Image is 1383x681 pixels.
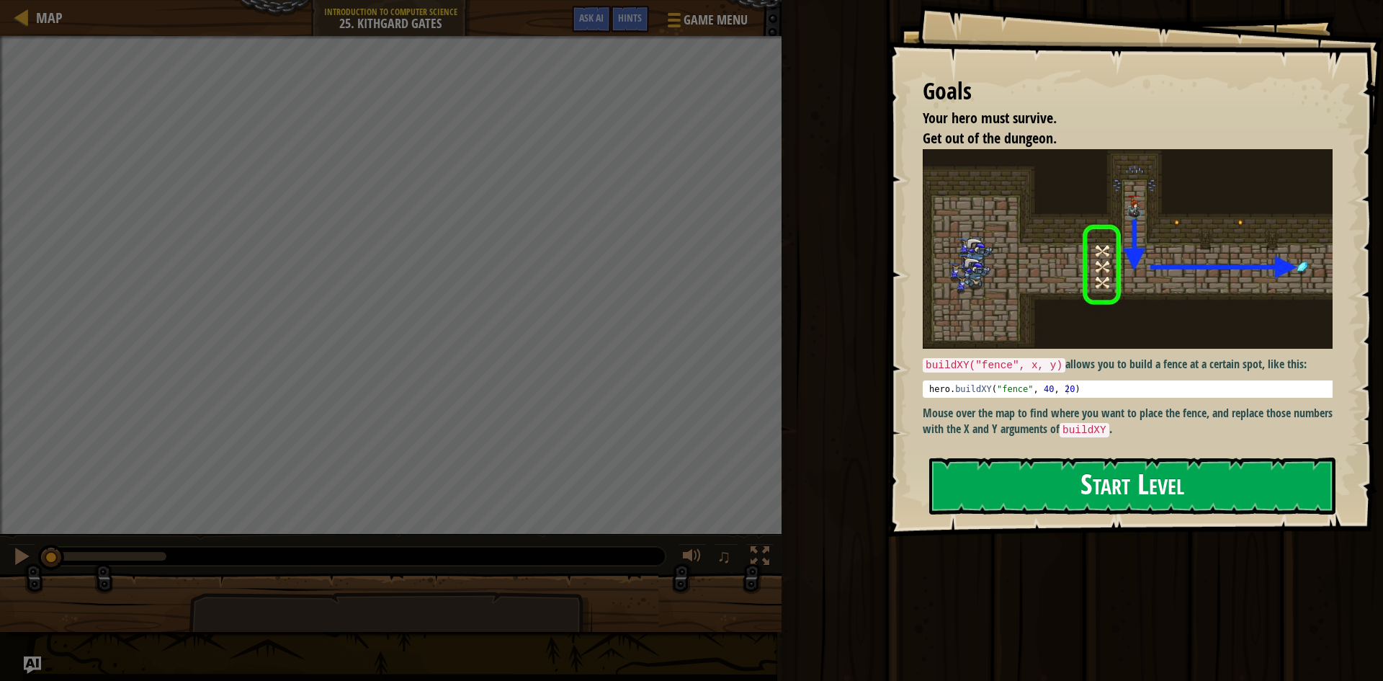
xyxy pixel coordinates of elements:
button: Ctrl + P: Pause [7,543,36,573]
p: allows you to build a fence at a certain spot, like this: [923,356,1345,373]
button: Adjust volume [678,543,707,573]
p: Mouse over the map to find where you want to place the fence, and replace those numbers with the ... [923,405,1345,438]
img: Kithgard gates [923,149,1345,349]
button: Ask AI [24,656,41,674]
span: Hints [618,11,642,25]
button: Ask AI [572,6,611,32]
span: ♫ [717,546,731,567]
span: Map [36,8,63,27]
li: Get out of the dungeon. [905,128,1329,149]
code: buildXY("fence", x, y) [923,358,1065,373]
div: Goals [923,75,1333,108]
button: Toggle fullscreen [746,543,774,573]
span: Game Menu [684,11,748,30]
button: ♫ [714,543,738,573]
span: Get out of the dungeon. [923,128,1057,148]
span: Your hero must survive. [923,108,1057,128]
button: Start Level [929,458,1335,515]
button: Game Menu [656,6,756,40]
span: Ask AI [579,11,604,25]
li: Your hero must survive. [905,108,1329,129]
code: buildXY [1060,423,1109,437]
a: Map [29,8,63,27]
